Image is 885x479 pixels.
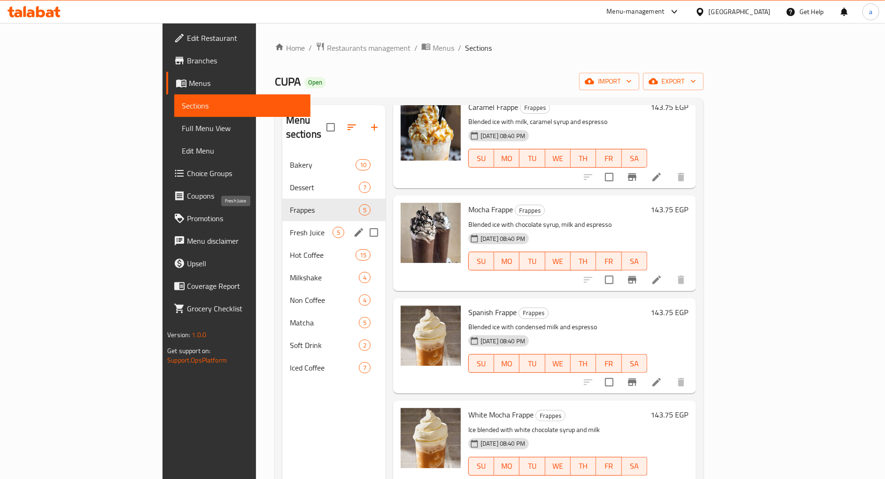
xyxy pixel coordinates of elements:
[599,372,619,392] span: Select to update
[468,116,647,128] p: Blended ice with milk, caramel syrup and espresso
[166,252,311,275] a: Upsell
[468,252,494,270] button: SU
[359,341,370,350] span: 2
[282,221,386,244] div: Fresh Juice5edit
[341,116,363,139] span: Sort sections
[520,354,545,373] button: TU
[290,204,359,216] span: Frappes
[670,371,692,394] button: delete
[621,269,644,291] button: Branch-specific-item
[520,149,545,168] button: TU
[401,100,461,161] img: Caramel Frappe
[626,459,644,473] span: SA
[520,102,550,113] span: Frappes
[477,131,529,140] span: [DATE] 08:40 PM
[304,78,326,86] span: Open
[282,154,386,176] div: Bakery10
[515,205,544,216] span: Frappes
[352,225,366,239] button: edit
[166,297,311,320] a: Grocery Checklist
[651,100,689,114] h6: 143.75 EGP
[290,249,356,261] span: Hot Coffee
[621,166,644,188] button: Branch-specific-item
[523,459,541,473] span: TU
[316,42,411,54] a: Restaurants management
[401,408,461,468] img: White Mocha Frappe
[282,311,386,334] div: Matcha5
[574,152,592,165] span: TH
[359,317,371,328] div: items
[571,457,596,476] button: TH
[304,77,326,88] div: Open
[473,152,490,165] span: SU
[520,102,550,114] div: Frappes
[571,354,596,373] button: TH
[282,176,386,199] div: Dessert7
[174,139,311,162] a: Edit Menu
[465,42,492,54] span: Sections
[359,362,371,373] div: items
[189,77,303,89] span: Menus
[187,303,303,314] span: Grocery Checklist
[477,234,529,243] span: [DATE] 08:40 PM
[626,152,644,165] span: SA
[477,439,529,448] span: [DATE] 08:40 PM
[579,73,639,90] button: import
[545,149,571,168] button: WE
[182,123,303,134] span: Full Menu View
[651,76,696,87] span: export
[359,272,371,283] div: items
[187,280,303,292] span: Coverage Report
[536,410,566,421] div: Frappes
[167,354,227,366] a: Support.OpsPlatform
[670,269,692,291] button: delete
[523,152,541,165] span: TU
[468,408,534,422] span: White Mocha Frappe
[275,42,704,54] nav: breadcrumb
[421,42,454,54] a: Menus
[290,159,356,170] div: Bakery
[596,252,621,270] button: FR
[574,459,592,473] span: TH
[356,249,371,261] div: items
[494,149,520,168] button: MO
[622,354,647,373] button: SA
[359,204,371,216] div: items
[174,117,311,139] a: Full Menu View
[621,371,644,394] button: Branch-specific-item
[414,42,418,54] li: /
[282,266,386,289] div: Milkshake4
[651,171,662,183] a: Edit menu item
[596,457,621,476] button: FR
[494,354,520,373] button: MO
[468,321,647,333] p: Blended ice with condensed milk and espresso
[468,149,494,168] button: SU
[290,294,359,306] div: Non Coffee
[187,55,303,66] span: Branches
[359,318,370,327] span: 5
[290,317,359,328] div: Matcha
[473,357,490,371] span: SU
[523,255,541,268] span: TU
[626,357,644,371] span: SA
[498,152,516,165] span: MO
[433,42,454,54] span: Menus
[473,255,490,268] span: SU
[468,202,513,216] span: Mocha Frappe
[651,377,662,388] a: Edit menu item
[587,76,632,87] span: import
[401,203,461,263] img: Mocha Frappe
[166,185,311,207] a: Coupons
[520,252,545,270] button: TU
[549,357,567,371] span: WE
[458,42,461,54] li: /
[359,273,370,282] span: 4
[599,167,619,187] span: Select to update
[290,182,359,193] div: Dessert
[498,459,516,473] span: MO
[174,94,311,117] a: Sections
[282,356,386,379] div: Iced Coffee7
[536,410,565,421] span: Frappes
